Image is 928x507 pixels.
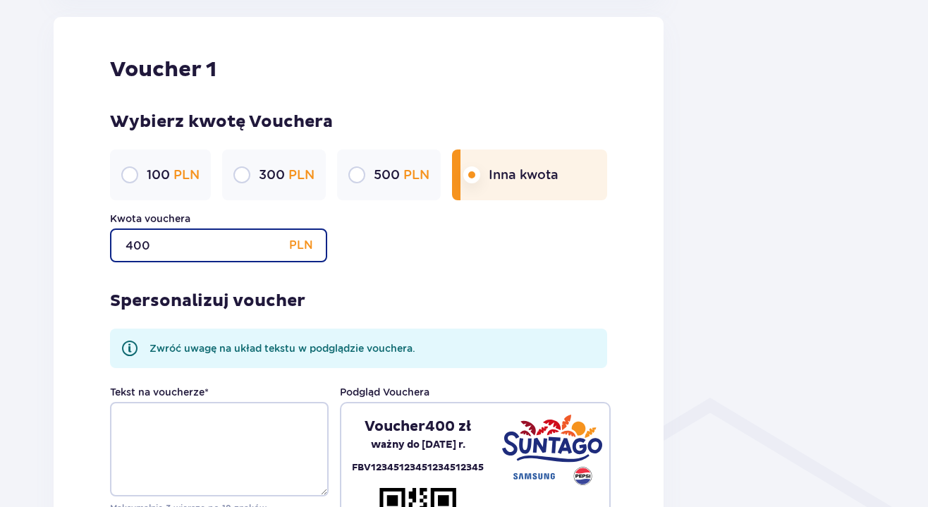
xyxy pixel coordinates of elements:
[489,166,558,183] p: Inna kwota
[289,228,313,262] p: PLN
[403,167,429,182] span: PLN
[352,460,484,476] p: FBV12345123451234512345
[110,291,305,312] p: Spersonalizuj voucher
[288,167,315,182] span: PLN
[374,166,429,183] p: 500
[259,166,315,183] p: 300
[110,111,607,133] p: Wybierz kwotę Vouchera
[149,341,415,355] p: Zwróć uwagę na układ tekstu w podglądzie vouchera.
[147,166,200,183] p: 100
[110,212,190,226] label: Kwota vouchera
[340,385,429,399] p: Podgląd Vouchera
[173,167,200,182] span: PLN
[502,415,602,485] img: Suntago - Samsung - Pepsi
[110,56,216,83] p: Voucher 1
[371,436,465,454] p: ważny do [DATE] r.
[365,417,471,436] p: Voucher 400 zł
[110,385,209,399] label: Tekst na voucherze *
